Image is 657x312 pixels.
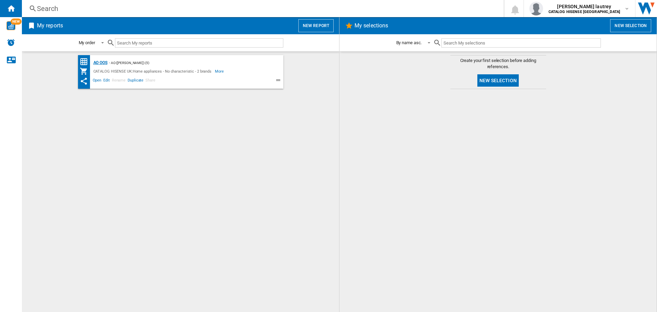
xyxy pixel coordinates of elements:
[111,77,127,85] span: Rename
[92,77,103,85] span: Open
[37,4,486,13] div: Search
[11,18,22,25] span: NEW
[477,74,519,87] button: New selection
[7,38,15,47] img: alerts-logo.svg
[441,38,601,48] input: Search My selections
[79,40,95,45] div: My order
[7,21,15,30] img: wise-card.svg
[450,58,546,70] span: Create your first selection before adding references.
[396,40,422,45] div: By name asc.
[92,59,107,67] div: AO OOS
[36,19,64,32] h2: My reports
[610,19,651,32] button: New selection
[549,10,620,14] b: CATALOG HISENSE [GEOGRAPHIC_DATA]
[80,67,92,75] div: My Assortment
[298,19,334,32] button: New report
[115,38,283,48] input: Search My reports
[529,2,543,15] img: profile.jpg
[92,67,215,75] div: CATALOG HISENSE UK:Home appliances - No characteristic - 2 brands
[80,58,92,66] div: Price Matrix
[353,19,389,32] h2: My selections
[549,3,620,10] span: [PERSON_NAME] lautrey
[127,77,144,85] span: Duplicate
[102,77,111,85] span: Edit
[144,77,156,85] span: Share
[107,59,270,67] div: - AO ([PERSON_NAME]) (5)
[215,67,225,75] span: More
[80,77,88,85] ng-md-icon: This report has been shared with you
